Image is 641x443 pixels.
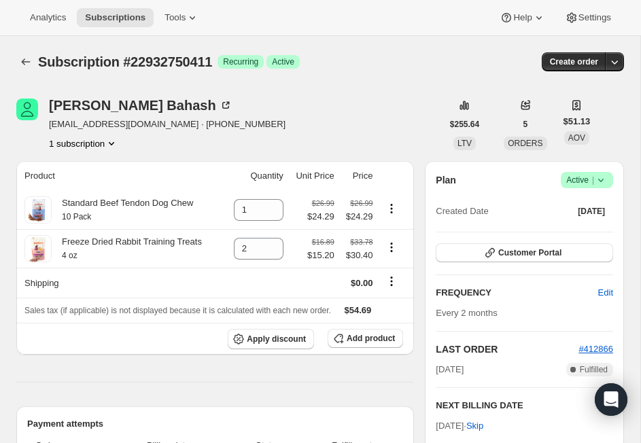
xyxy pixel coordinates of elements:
[381,274,402,289] button: Shipping actions
[156,8,207,27] button: Tools
[228,329,314,349] button: Apply discount
[436,308,497,318] span: Every 2 months
[164,12,186,23] span: Tools
[381,240,402,255] button: Product actions
[224,161,288,191] th: Quantity
[62,212,91,221] small: 10 Pack
[62,251,77,260] small: 4 oz
[30,12,66,23] span: Analytics
[578,206,605,217] span: [DATE]
[578,344,613,354] a: #412866
[347,333,395,344] span: Add product
[542,52,606,71] button: Create order
[570,202,613,221] button: [DATE]
[49,137,118,150] button: Product actions
[52,235,202,262] div: Freeze Dried Rabbit Training Treats
[598,286,613,300] span: Edit
[498,247,561,258] span: Customer Portal
[564,115,591,128] span: $51.13
[350,199,373,207] small: $26.99
[436,243,613,262] button: Customer Portal
[578,12,611,23] span: Settings
[27,417,403,431] h2: Payment attempts
[16,52,35,71] button: Subscriptions
[568,133,585,143] span: AOV
[24,306,331,315] span: Sales tax (if applicable) is not displayed because it is calculated with each new order.
[16,99,38,120] span: Lisa Bahash
[595,383,627,416] div: Open Intercom Messenger
[328,329,403,348] button: Add product
[307,249,334,262] span: $15.20
[38,54,212,69] span: Subscription #22932750411
[578,342,613,356] button: #412866
[491,8,553,27] button: Help
[307,210,334,224] span: $24.29
[22,8,74,27] button: Analytics
[77,8,154,27] button: Subscriptions
[442,115,487,134] button: $255.64
[508,139,542,148] span: ORDERS
[345,305,372,315] span: $54.69
[457,139,472,148] span: LTV
[24,196,52,224] img: product img
[343,210,373,224] span: $24.29
[458,415,491,437] button: Skip
[436,421,483,431] span: [DATE] ·
[351,278,373,288] span: $0.00
[466,419,483,433] span: Skip
[436,173,456,187] h2: Plan
[85,12,145,23] span: Subscriptions
[24,235,52,262] img: product img
[436,286,597,300] h2: FREQUENCY
[436,399,597,412] h2: NEXT BILLING DATE
[450,119,479,130] span: $255.64
[523,119,528,130] span: 5
[592,175,594,185] span: |
[16,268,224,298] th: Shipping
[223,56,258,67] span: Recurring
[566,173,608,187] span: Active
[247,334,306,344] span: Apply discount
[550,56,598,67] span: Create order
[436,205,488,218] span: Created Date
[312,238,334,246] small: $16.89
[343,249,373,262] span: $30.40
[580,364,608,375] span: Fulfilled
[515,115,536,134] button: 5
[49,118,285,131] span: [EMAIL_ADDRESS][DOMAIN_NAME] · [PHONE_NUMBER]
[339,161,377,191] th: Price
[312,199,334,207] small: $26.99
[436,363,464,376] span: [DATE]
[16,161,224,191] th: Product
[381,201,402,216] button: Product actions
[52,196,193,224] div: Standard Beef Tendon Dog Chew
[272,56,294,67] span: Active
[513,12,532,23] span: Help
[436,342,578,356] h2: LAST ORDER
[590,282,621,304] button: Edit
[557,8,619,27] button: Settings
[288,161,339,191] th: Unit Price
[350,238,373,246] small: $33.78
[49,99,232,112] div: [PERSON_NAME] Bahash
